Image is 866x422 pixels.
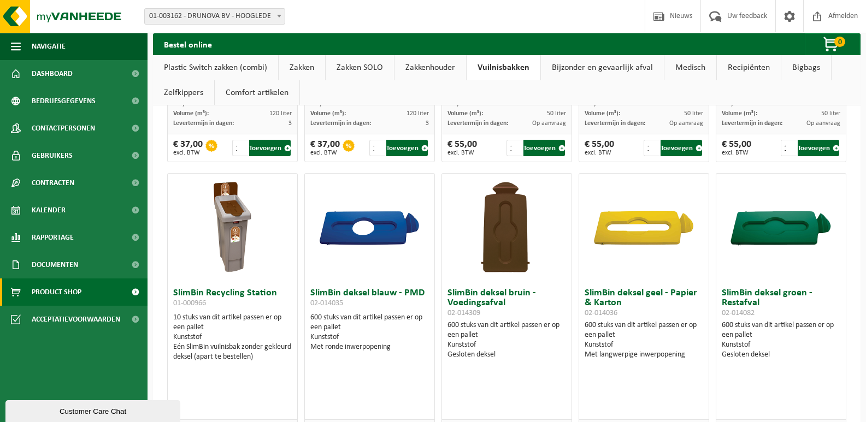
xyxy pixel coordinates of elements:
[805,33,859,55] button: 0
[589,174,698,283] img: 02-014036
[447,288,565,318] h3: SlimBin deksel bruin - Voedingsafval
[447,140,477,156] div: € 55,00
[173,332,291,342] div: Kunststof
[541,55,664,80] a: Bijzonder en gevaarlijk afval
[173,288,291,310] h3: SlimBin Recycling Station
[585,110,620,117] span: Volume (m³):
[447,150,477,156] span: excl. BTW
[717,55,781,80] a: Recipiënten
[585,309,617,317] span: 02-014036
[722,120,782,127] span: Levertermijn in dagen:
[310,110,346,117] span: Volume (m³):
[664,55,716,80] a: Medisch
[447,309,480,317] span: 02-014309
[452,174,561,283] img: 02-014309
[178,174,287,283] img: 01-000966
[722,309,755,317] span: 02-014082
[32,197,66,224] span: Kalender
[32,251,78,278] span: Documenten
[145,9,285,24] span: 01-003162 - DRUNOVA BV - HOOGLEDE
[523,140,565,156] button: Toevoegen
[310,150,340,156] span: excl. BTW
[394,55,466,80] a: Zakkenhouder
[669,120,703,127] span: Op aanvraag
[310,332,428,342] div: Kunststof
[467,55,540,80] a: Vuilnisbakken
[722,350,840,360] div: Gesloten deksel
[369,140,385,156] input: 1
[32,87,96,115] span: Bedrijfsgegevens
[310,140,340,156] div: € 37,00
[288,120,292,127] span: 3
[722,340,840,350] div: Kunststof
[173,299,206,307] span: 01-000966
[32,33,66,60] span: Navigatie
[326,55,394,80] a: Zakken SOLO
[279,55,325,80] a: Zakken
[32,224,74,251] span: Rapportage
[32,306,120,333] span: Acceptatievoorwaarden
[585,120,645,127] span: Levertermijn in dagen:
[153,80,214,105] a: Zelfkippers
[426,120,429,127] span: 3
[585,140,614,156] div: € 55,00
[173,313,291,362] div: 10 stuks van dit artikel passen er op een pallet
[532,120,566,127] span: Op aanvraag
[32,169,74,197] span: Contracten
[447,350,565,360] div: Gesloten deksel
[506,140,522,156] input: 1
[407,110,429,117] span: 120 liter
[32,60,73,87] span: Dashboard
[547,110,566,117] span: 50 liter
[684,110,703,117] span: 50 liter
[310,120,371,127] span: Levertermijn in dagen:
[269,110,292,117] span: 120 liter
[585,288,703,318] h3: SlimBin deksel geel - Papier & Karton
[661,140,702,156] button: Toevoegen
[585,350,703,360] div: Met langwerpige inwerpopening
[781,55,831,80] a: Bigbags
[722,288,840,318] h3: SlimBin deksel groen - Restafval
[232,140,248,156] input: 1
[798,140,839,156] button: Toevoegen
[834,37,845,47] span: 0
[447,320,565,360] div: 600 stuks van dit artikel passen er op een pallet
[447,340,565,350] div: Kunststof
[310,313,428,352] div: 600 stuks van dit artikel passen er op een pallet
[249,140,291,156] button: Toevoegen
[173,120,234,127] span: Levertermijn in dagen:
[821,110,840,117] span: 50 liter
[447,110,483,117] span: Volume (m³):
[585,150,614,156] span: excl. BTW
[310,299,343,307] span: 02-014035
[215,80,299,105] a: Comfort artikelen
[144,8,285,25] span: 01-003162 - DRUNOVA BV - HOOGLEDE
[173,342,291,362] div: Eén SlimBin vuilnisbak zonder gekleurd deksel (apart te bestellen)
[722,140,751,156] div: € 55,00
[386,140,428,156] button: Toevoegen
[310,342,428,352] div: Met ronde inwerpopening
[722,320,840,360] div: 600 stuks van dit artikel passen er op een pallet
[173,140,203,156] div: € 37,00
[153,55,278,80] a: Plastic Switch zakken (combi)
[315,174,424,283] img: 02-014035
[173,110,209,117] span: Volume (m³):
[722,110,757,117] span: Volume (m³):
[5,398,182,422] iframe: chat widget
[32,115,95,142] span: Contactpersonen
[726,174,835,283] img: 02-014082
[722,150,751,156] span: excl. BTW
[310,288,428,310] h3: SlimBin deksel blauw - PMD
[32,142,73,169] span: Gebruikers
[806,120,840,127] span: Op aanvraag
[173,150,203,156] span: excl. BTW
[585,340,703,350] div: Kunststof
[447,120,508,127] span: Levertermijn in dagen:
[781,140,796,156] input: 1
[153,33,223,55] h2: Bestel online
[32,278,81,306] span: Product Shop
[585,320,703,360] div: 600 stuks van dit artikel passen er op een pallet
[644,140,659,156] input: 1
